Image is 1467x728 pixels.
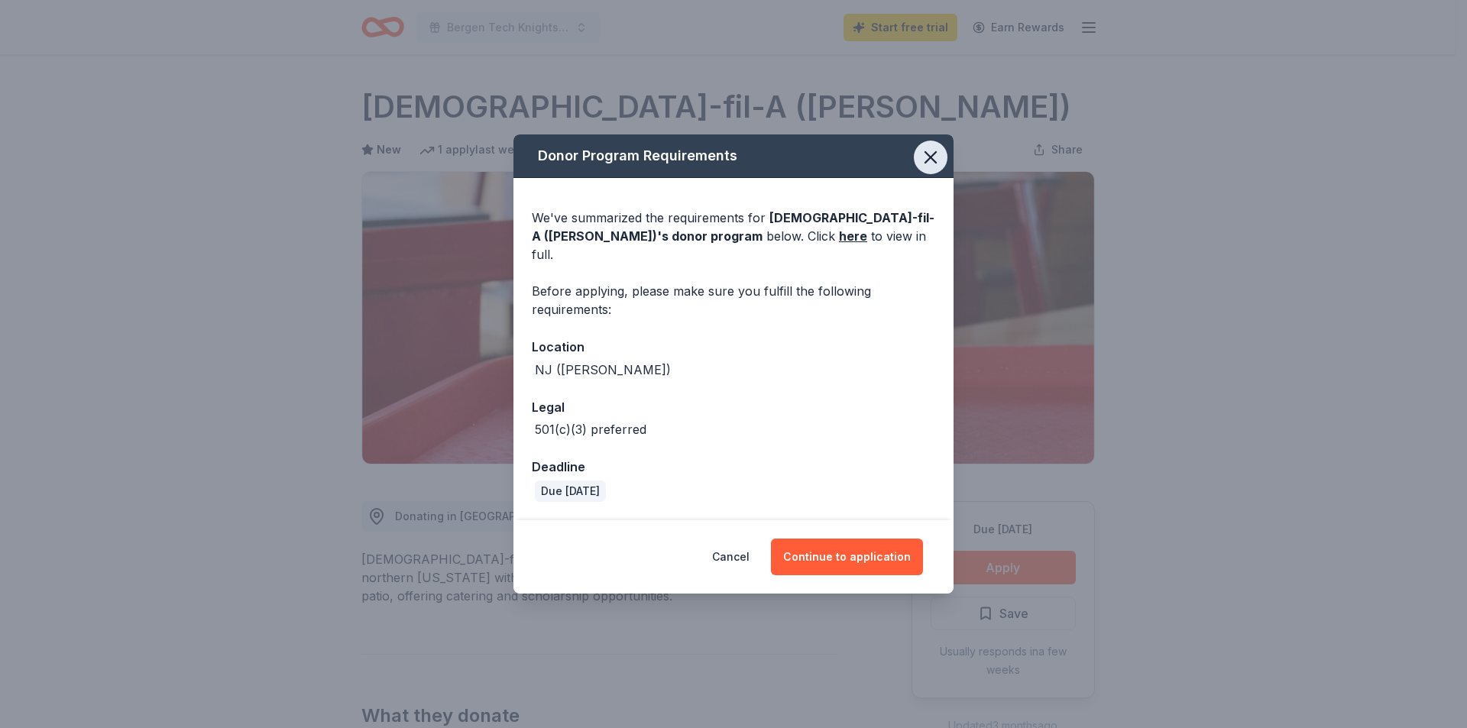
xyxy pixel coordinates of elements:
[771,539,923,575] button: Continue to application
[535,480,606,502] div: Due [DATE]
[535,361,671,379] div: NJ ([PERSON_NAME])
[532,397,935,417] div: Legal
[712,539,750,575] button: Cancel
[532,337,935,357] div: Location
[532,282,935,319] div: Before applying, please make sure you fulfill the following requirements:
[532,457,935,477] div: Deadline
[513,134,954,178] div: Donor Program Requirements
[839,227,867,245] a: here
[532,209,935,264] div: We've summarized the requirements for below. Click to view in full.
[535,420,646,438] div: 501(c)(3) preferred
